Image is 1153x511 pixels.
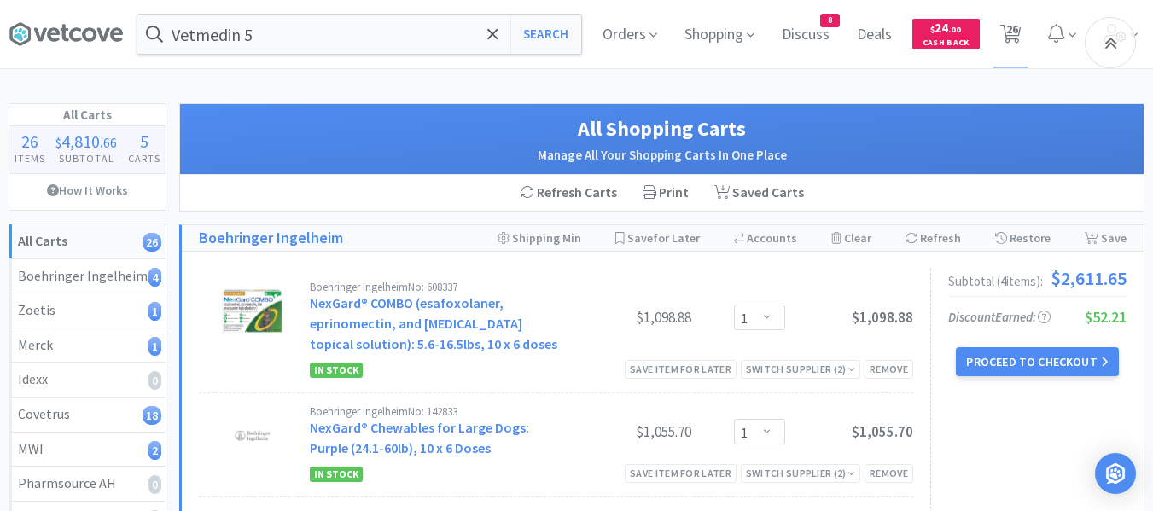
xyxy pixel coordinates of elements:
div: Clear [831,225,871,251]
span: In Stock [310,467,363,482]
div: Accounts [734,225,797,251]
div: $1,055.70 [563,421,691,442]
strong: All Carts [18,232,67,249]
i: 18 [143,406,161,425]
a: How It Works [9,174,166,206]
button: Search [510,15,581,54]
h1: All Carts [9,104,166,126]
div: Remove [865,360,913,378]
a: Boehringer Ingelheim [199,226,343,251]
div: Save item for later [625,464,737,482]
a: Idexx0 [9,363,166,398]
h2: Manage All Your Shopping Carts In One Place [197,145,1127,165]
h4: Carts [123,150,166,166]
a: 26 [993,29,1028,44]
div: Print [630,175,702,211]
span: Discount Earned: [948,309,1051,325]
div: Refresh Carts [508,175,630,211]
h4: Subtotal [50,150,122,166]
a: Covetrus18 [9,398,166,433]
span: $1,055.70 [852,422,913,441]
a: Zoetis1 [9,293,166,328]
span: 66 [103,134,117,151]
h1: All Shopping Carts [197,113,1127,145]
div: Pharmsource AH [18,473,157,495]
a: MWI2 [9,433,166,467]
span: $2,611.65 [1051,269,1127,287]
span: 26 [21,131,38,152]
span: $1,098.88 [852,308,913,327]
button: Proceed to Checkout [956,347,1118,376]
a: NexGard® Chewables for Large Dogs: Purple (24.1-60lb), 10 x 6 Doses [310,419,529,456]
div: Boehringer Ingelheim No: 142833 [310,406,563,417]
div: MWI [18,438,157,461]
div: . [50,133,122,150]
a: Merck1 [9,328,166,363]
a: Saved Carts [702,175,817,211]
div: Zoetis [18,299,157,322]
i: 4 [148,268,161,287]
div: Subtotal ( 4 item s ): [948,269,1127,287]
span: 5 [140,131,148,152]
a: $24.00Cash Back [912,11,980,57]
i: 0 [148,371,161,390]
div: Restore [995,225,1051,251]
div: Switch Supplier ( 2 ) [746,361,855,377]
span: 24 [930,20,961,36]
i: 0 [148,475,161,494]
div: Remove [865,464,913,482]
div: Covetrus [18,404,157,426]
div: $1,098.88 [563,307,691,328]
input: Search by item, sku, manufacturer, ingredient, size... [137,15,581,54]
a: Discuss8 [775,27,836,43]
a: Boehringer Ingelheim4 [9,259,166,294]
div: Save item for later [625,360,737,378]
span: $ [930,24,935,35]
a: All Carts26 [9,224,166,259]
span: $ [55,134,61,151]
h4: Items [9,150,50,166]
span: 8 [821,15,839,26]
img: 6053632e8f7c47998a793a017c58cdd9_567365.jpeg [215,282,290,341]
img: 2a0b7300b1d349e0b84b7b7e294595f3_487081.jpeg [223,406,282,466]
div: Idexx [18,369,157,391]
div: Boehringer Ingelheim No: 608337 [310,282,563,293]
a: Deals [850,27,899,43]
div: Refresh [906,225,961,251]
div: Boehringer Ingelheim [18,265,157,287]
div: Switch Supplier ( 2 ) [746,465,855,481]
span: Cash Back [923,38,970,49]
a: Pharmsource AH0 [9,467,166,502]
div: Merck [18,334,157,357]
span: . 00 [948,24,961,35]
span: $52.21 [1085,307,1127,327]
i: 1 [148,337,161,356]
div: Save [1085,225,1127,251]
i: 26 [143,233,161,252]
span: 4,810 [61,131,100,152]
a: NexGard® COMBO (esafoxolaner, eprinomectin, and [MEDICAL_DATA] topical solution): 5.6-16.5lbs, 10... [310,294,557,352]
span: Save for Later [627,230,700,246]
div: Shipping Min [498,225,581,251]
i: 1 [148,302,161,321]
div: Open Intercom Messenger [1095,453,1136,494]
span: In Stock [310,363,363,378]
i: 2 [148,441,161,460]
